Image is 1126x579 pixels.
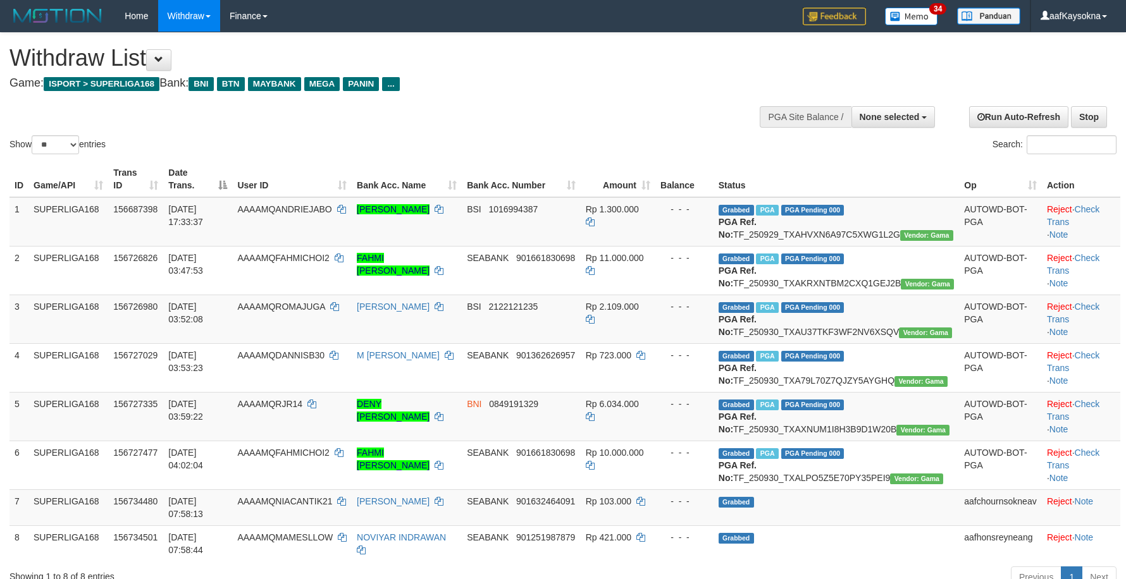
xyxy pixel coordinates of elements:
span: SEABANK [467,448,509,458]
img: Button%20Memo.svg [885,8,938,25]
span: Marked by aafromsomean [756,302,778,313]
span: AAAAMQROMAJUGA [237,302,325,312]
span: SEABANK [467,253,509,263]
a: Check Trans [1047,253,1099,276]
span: 156726980 [113,302,158,312]
span: Grabbed [719,205,754,216]
a: Reject [1047,302,1072,312]
a: Reject [1047,399,1072,409]
span: AAAAMQRJR14 [237,399,302,409]
span: PGA Pending [781,351,844,362]
td: · [1042,489,1120,525]
span: Copy 901661830698 to clipboard [516,448,575,458]
span: BNI [189,77,213,91]
span: [DATE] 03:47:53 [168,253,203,276]
td: aafhonsreyneang [959,525,1042,561]
div: - - - [660,531,708,544]
span: PGA Pending [781,205,844,216]
a: Reject [1047,204,1072,214]
b: PGA Ref. No: [719,314,757,337]
span: Copy 901362626957 to clipboard [516,350,575,360]
span: ... [382,77,399,91]
span: [DATE] 03:59:22 [168,399,203,422]
a: Stop [1071,106,1107,128]
span: Copy 0849191329 to clipboard [489,399,538,409]
td: · · [1042,441,1120,489]
b: PGA Ref. No: [719,217,757,240]
td: AUTOWD-BOT-PGA [959,246,1042,295]
span: Grabbed [719,351,754,362]
td: 7 [9,489,28,525]
td: · · [1042,197,1120,247]
td: AUTOWD-BOT-PGA [959,441,1042,489]
span: Rp 6.034.000 [586,399,639,409]
span: BTN [217,77,245,91]
th: Game/API: activate to sort column ascending [28,161,108,197]
span: Copy 1016994387 to clipboard [488,204,538,214]
td: SUPERLIGA168 [28,343,108,392]
b: PGA Ref. No: [719,363,757,386]
td: AUTOWD-BOT-PGA [959,392,1042,441]
span: Vendor URL: https://trx31.1velocity.biz [900,230,953,241]
a: [PERSON_NAME] [357,204,430,214]
td: SUPERLIGA168 [28,392,108,441]
span: AAAAMQMAMESLLOW [237,532,333,542]
td: 3 [9,295,28,343]
a: Reject [1047,448,1072,458]
b: PGA Ref. No: [719,265,757,288]
span: BSI [467,204,481,214]
td: TF_250929_TXAHVXN6A97C5XWG1L2G [714,197,959,247]
span: PGA Pending [781,448,844,459]
span: PANIN [343,77,379,91]
div: - - - [660,446,708,459]
span: 156687398 [113,204,158,214]
th: Action [1042,161,1120,197]
span: Marked by aafnonsreyleab [756,399,778,410]
td: 5 [9,392,28,441]
a: [PERSON_NAME] [357,302,430,312]
span: None selected [860,112,920,122]
span: Rp 103.000 [586,496,631,506]
span: MAYBANK [248,77,301,91]
span: 156727477 [113,448,158,458]
a: Check Trans [1047,204,1099,227]
td: AUTOWD-BOT-PGA [959,295,1042,343]
th: Trans ID: activate to sort column ascending [108,161,163,197]
a: Note [1049,327,1068,337]
span: Grabbed [719,399,754,410]
label: Search: [993,135,1117,154]
td: 4 [9,343,28,392]
div: - - - [660,349,708,362]
th: ID [9,161,28,197]
span: BNI [467,399,481,409]
div: - - - [660,398,708,410]
a: Check Trans [1047,350,1099,373]
th: Date Trans.: activate to sort column descending [163,161,232,197]
th: Bank Acc. Number: activate to sort column ascending [462,161,581,197]
span: Grabbed [719,302,754,313]
a: FAHMI [PERSON_NAME] [357,448,430,470]
span: Vendor URL: https://trx31.1velocity.biz [899,327,952,338]
label: Show entries [9,135,106,154]
a: Note [1049,473,1068,483]
a: Note [1049,375,1068,386]
a: Reject [1047,350,1072,360]
td: · · [1042,343,1120,392]
span: Grabbed [719,253,754,264]
span: Rp 10.000.000 [586,448,644,458]
a: M [PERSON_NAME] [357,350,440,360]
span: Rp 421.000 [586,532,631,542]
td: TF_250930_TXAKRXNTBM2CXQ1GEJ2B [714,246,959,295]
span: AAAAMQDANNISB30 [237,350,325,360]
td: SUPERLIGA168 [28,525,108,561]
button: None selected [851,106,936,128]
a: Reject [1047,496,1072,506]
span: [DATE] 07:58:13 [168,496,203,519]
span: Copy 901661830698 to clipboard [516,253,575,263]
a: Check Trans [1047,302,1099,324]
img: panduan.png [957,8,1020,25]
span: AAAAMQNIACANTIK21 [237,496,332,506]
h1: Withdraw List [9,46,738,71]
span: Marked by aafandaneth [756,448,778,459]
th: Balance [655,161,714,197]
